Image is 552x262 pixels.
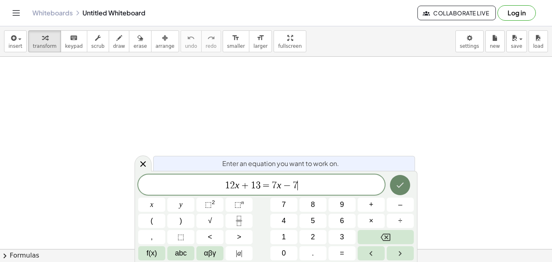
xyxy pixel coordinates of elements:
[278,43,301,49] span: fullscreen
[232,33,240,43] i: format_size
[369,199,373,210] span: +
[185,43,197,49] span: undo
[424,9,489,17] span: Collaborate Live
[138,230,165,244] button: ,
[151,30,179,52] button: arrange
[241,199,244,205] sup: n
[299,230,327,244] button: 2
[225,230,253,244] button: Greater than
[196,214,223,228] button: Square root
[270,230,297,244] button: 1
[113,43,125,49] span: draw
[147,248,157,259] span: f(x)
[129,30,151,52] button: erase
[533,43,544,49] span: load
[91,43,105,49] span: scrub
[299,198,327,212] button: 8
[311,232,315,243] span: 2
[28,30,61,52] button: transform
[237,232,241,243] span: >
[455,30,484,52] button: settings
[398,199,402,210] span: –
[201,30,221,52] button: redoredo
[340,232,344,243] span: 3
[274,30,306,52] button: fullscreen
[223,30,249,52] button: format_sizesmaller
[205,200,212,209] span: ⬚
[490,43,500,49] span: new
[311,199,315,210] span: 8
[167,246,194,260] button: Alphabet
[138,246,165,260] button: Functions
[299,246,327,260] button: .
[151,215,153,226] span: (
[340,248,344,259] span: =
[272,181,277,190] span: 7
[150,199,154,210] span: x
[329,198,356,212] button: 9
[329,230,356,244] button: 3
[358,198,385,212] button: Plus
[261,181,272,190] span: =
[282,199,286,210] span: 7
[241,249,242,257] span: |
[204,248,216,259] span: αβγ
[4,30,27,52] button: insert
[281,181,293,190] span: −
[151,232,153,243] span: ,
[87,30,109,52] button: scrub
[398,215,402,226] span: ÷
[212,199,215,205] sup: 2
[277,180,281,190] var: x
[167,214,194,228] button: )
[249,30,272,52] button: format_sizelarger
[497,5,536,21] button: Log in
[207,33,215,43] i: redo
[225,246,253,260] button: Absolute value
[8,43,22,49] span: insert
[311,215,315,226] span: 5
[282,248,286,259] span: 0
[230,181,235,190] span: 2
[358,214,385,228] button: Times
[417,6,496,20] button: Collaborate Live
[187,33,195,43] i: undo
[32,9,73,17] a: Whiteboards
[293,181,298,190] span: 7
[329,214,356,228] button: 6
[138,214,165,228] button: (
[208,215,212,226] span: √
[196,230,223,244] button: Less than
[460,43,479,49] span: settings
[225,181,230,190] span: 1
[270,198,297,212] button: 7
[167,198,194,212] button: y
[236,248,242,259] span: a
[61,30,87,52] button: keyboardkeypad
[387,214,414,228] button: Divide
[65,43,83,49] span: keypad
[511,43,522,49] span: save
[180,215,182,226] span: )
[196,246,223,260] button: Greek alphabet
[257,33,264,43] i: format_size
[270,214,297,228] button: 4
[225,214,253,228] button: Fraction
[225,198,253,212] button: Superscript
[529,30,548,52] button: load
[358,246,385,260] button: Left arrow
[299,214,327,228] button: 5
[206,43,217,49] span: redo
[234,200,241,209] span: ⬚
[222,159,339,168] span: Enter an equation you want to work on.
[109,30,130,52] button: draw
[256,181,261,190] span: 3
[208,232,212,243] span: <
[358,230,414,244] button: Backspace
[133,43,147,49] span: erase
[253,43,268,49] span: larger
[282,215,286,226] span: 4
[177,232,184,243] span: ⬚
[506,30,527,52] button: save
